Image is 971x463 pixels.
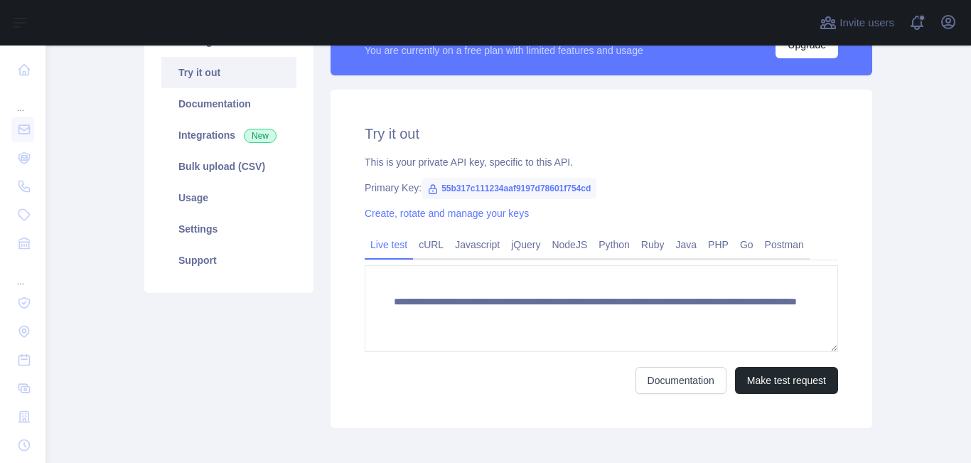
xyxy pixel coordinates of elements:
span: Invite users [839,15,894,31]
a: Try it out [161,57,296,88]
a: Live test [365,233,413,256]
a: PHP [702,233,734,256]
a: Bulk upload (CSV) [161,151,296,182]
a: NodeJS [546,233,593,256]
a: Create, rotate and manage your keys [365,208,529,219]
div: This is your private API key, specific to this API. [365,155,838,169]
a: Python [593,233,635,256]
a: cURL [413,233,449,256]
a: Documentation [635,367,726,394]
a: Settings [161,213,296,245]
a: Postman [759,233,810,256]
span: 55b317c111234aaf9197d78601f754cd [422,178,596,199]
a: jQuery [505,233,546,256]
a: Java [670,233,703,256]
button: Make test request [735,367,838,394]
button: Invite users [817,11,897,34]
a: Ruby [635,233,670,256]
h2: Try it out [365,124,838,144]
a: Go [734,233,759,256]
a: Integrations New [161,119,296,151]
div: You are currently on a free plan with limited features and usage [365,43,643,58]
a: Usage [161,182,296,213]
div: ... [11,259,34,287]
span: New [244,129,277,143]
a: Support [161,245,296,276]
div: ... [11,85,34,114]
a: Javascript [449,233,505,256]
div: Primary Key: [365,181,838,195]
a: Documentation [161,88,296,119]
